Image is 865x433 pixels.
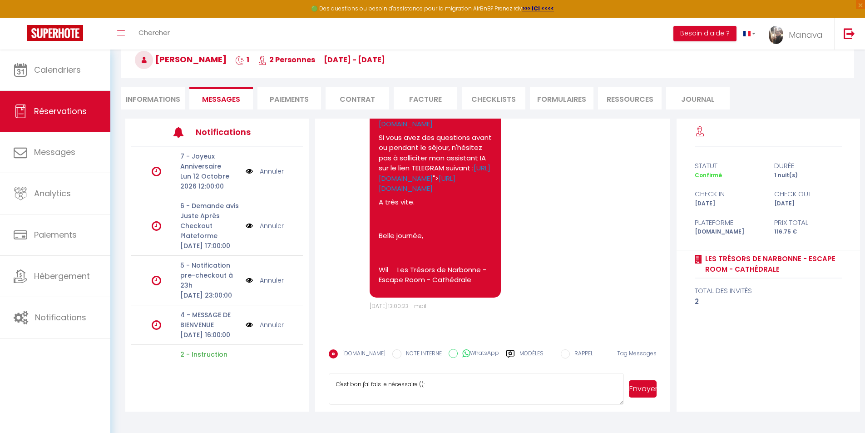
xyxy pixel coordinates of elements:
span: 2 Personnes [258,55,315,65]
span: Hébergement [34,270,90,282]
div: [DATE] [768,199,848,208]
div: check out [768,189,848,199]
img: logout [844,28,855,39]
p: Si vous avez des questions avant ou pendant le séjour, n'hésitez pas à solliciter mon assistant I... [379,133,492,194]
span: 1 [235,55,249,65]
li: Informations [121,87,185,109]
p: Lun 12 Octobre 2026 12:00:00 [180,171,240,191]
p: 6 - Demande avis Juste Après Checkout Plateforme [180,201,240,241]
h3: Notifications [196,122,267,142]
button: Envoyer [629,380,657,398]
span: Confirmé [695,171,722,179]
a: [URL][DOMAIN_NAME] [379,163,490,183]
li: FORMULAIRES [530,87,593,109]
div: 1 nuit(s) [768,171,848,180]
div: [DATE] [689,199,768,208]
a: Annuler [260,320,284,330]
p: 5 - Notification pre-checkout à 23h [180,260,240,290]
div: 2 [695,296,842,307]
a: >>> ICI <<<< [522,5,554,12]
span: Notifications [35,312,86,323]
img: NO IMAGE [246,166,253,176]
li: Contrat [326,87,389,109]
a: ... Manava [762,18,834,50]
img: NO IMAGE [246,320,253,330]
span: Manava [789,29,823,40]
a: Annuler [260,221,284,231]
div: statut [689,160,768,171]
label: RAPPEL [570,349,593,359]
p: 4 - MESSAGE DE BIENVENUE [180,310,240,330]
p: [DATE] 23:00:00 [180,290,240,300]
img: NO IMAGE [246,221,253,231]
p: 2 - Instruction d'accès la veille du Checkin [180,349,240,379]
label: Modèles [519,349,544,365]
div: total des invités [695,285,842,296]
img: ... [769,26,783,44]
p: A très vite. [379,197,492,208]
label: WhatsApp [458,349,499,359]
span: Chercher [138,28,170,37]
li: Paiements [257,87,321,109]
span: Analytics [34,188,71,199]
li: CHECKLISTS [462,87,525,109]
a: Annuler [260,166,284,176]
a: [URL][DOMAIN_NAME] [379,109,450,129]
li: Journal [666,87,730,109]
p: Belle journée, [379,231,492,241]
div: check in [689,189,768,199]
span: Calendriers [34,64,81,75]
div: [DOMAIN_NAME] [689,228,768,236]
label: NOTE INTERNE [401,349,442,359]
a: Chercher [132,18,177,50]
div: Prix total [768,217,848,228]
p: Wil Les Trésors de Narbonne - Escape Room - Cathédrale [379,265,492,285]
span: [PERSON_NAME] [135,54,227,65]
a: Les Trésors de Narbonne - Escape Room - Cathédrale [702,254,842,275]
button: Besoin d'aide ? [673,26,736,41]
img: NO IMAGE [246,275,253,285]
label: [DOMAIN_NAME] [338,349,386,359]
p: 7 - Joyeux Anniversaire [180,151,240,171]
p: [DATE] 17:00:00 [180,241,240,251]
img: Super Booking [27,25,83,41]
span: [DATE] - [DATE] [324,55,385,65]
span: Messages [202,94,240,105]
div: 116.75 € [768,228,848,236]
a: Annuler [260,275,284,285]
p: [DATE] 16:00:00 [180,330,240,340]
div: durée [768,160,848,171]
span: Réservations [34,105,87,117]
div: Plateforme [689,217,768,228]
span: Paiements [34,229,77,240]
li: Facture [394,87,457,109]
span: [DATE] 13:00:23 - mail [370,302,426,310]
span: Tag Messages [617,349,657,357]
li: Ressources [598,87,662,109]
span: Messages [34,146,75,158]
a: [URL][DOMAIN_NAME] [379,174,455,194]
